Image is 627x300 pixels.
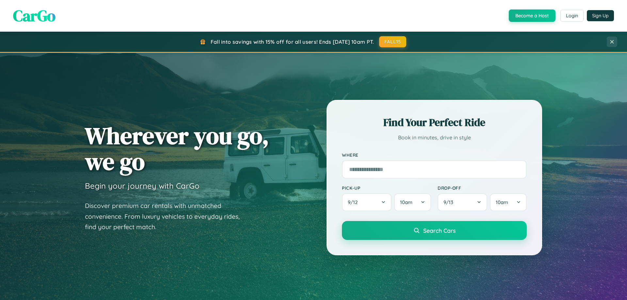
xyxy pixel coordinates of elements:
[85,200,248,232] p: Discover premium car rentals with unmatched convenience. From luxury vehicles to everyday rides, ...
[587,10,614,21] button: Sign Up
[400,199,412,205] span: 10am
[342,115,527,130] h2: Find Your Perfect Ride
[342,152,527,158] label: Where
[85,123,269,174] h1: Wherever you go, we go
[438,193,487,211] button: 9/13
[438,185,527,191] label: Drop-off
[85,181,200,191] h3: Begin your journey with CarGo
[394,193,431,211] button: 10am
[423,227,456,234] span: Search Cars
[342,133,527,142] p: Book in minutes, drive in style
[496,199,508,205] span: 10am
[342,221,527,240] button: Search Cars
[342,185,431,191] label: Pick-up
[348,199,361,205] span: 9 / 12
[560,10,584,22] button: Login
[13,5,56,26] span: CarGo
[490,193,527,211] button: 10am
[211,39,374,45] span: Fall into savings with 15% off for all users! Ends [DATE] 10am PT.
[443,199,457,205] span: 9 / 13
[379,36,407,47] button: FALL15
[342,193,392,211] button: 9/12
[509,9,555,22] button: Become a Host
